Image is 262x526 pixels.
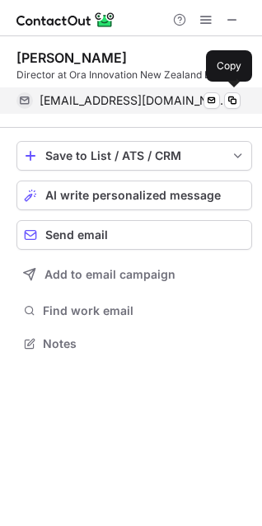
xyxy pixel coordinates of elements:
[45,149,223,162] div: Save to List / ATS / CRM
[16,10,115,30] img: ContactOut v5.3.10
[16,332,252,355] button: Notes
[16,49,127,66] div: [PERSON_NAME]
[45,189,221,202] span: AI write personalized message
[43,303,246,318] span: Find work email
[16,181,252,210] button: AI write personalized message
[16,68,252,82] div: Director at Ora Innovation New Zealand Ltd
[45,228,108,242] span: Send email
[16,260,252,289] button: Add to email campaign
[16,141,252,171] button: save-profile-one-click
[40,93,228,108] span: [EMAIL_ADDRESS][DOMAIN_NAME]
[16,220,252,250] button: Send email
[16,299,252,322] button: Find work email
[44,268,175,281] span: Add to email campaign
[43,336,246,351] span: Notes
